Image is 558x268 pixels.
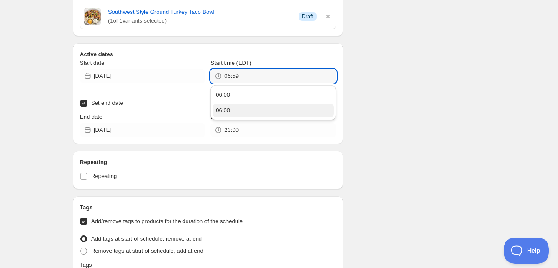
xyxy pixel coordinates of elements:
a: Southwest Style Ground Turkey Taco Bowl [108,8,292,17]
iframe: Toggle Customer Support [504,238,549,264]
div: 06:00 [216,90,230,99]
h2: Tags [80,203,336,212]
span: Draft [302,13,313,20]
h2: Repeating [80,158,336,167]
h2: Active dates [80,50,336,59]
button: 06:00 [213,88,333,102]
span: Start date [80,60,104,66]
span: Set end date [91,100,123,106]
span: ( 1 of 1 variants selected) [108,17,292,25]
span: Add/remove tags to products for the duration of the schedule [91,218,243,224]
div: 06:00 [216,106,230,115]
span: Add tags at start of schedule, remove at end [91,235,202,242]
span: Repeating [91,173,117,179]
span: End date [80,114,102,120]
button: 06:00 [213,104,333,117]
span: Start time (EDT) [210,60,251,66]
span: Remove tags at start of schedule, add at end [91,248,204,254]
img: Ground Turkey Taco Bowl, Southwest Style - Fresh 'N Tasty - Naples Meal Prep [84,8,101,25]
